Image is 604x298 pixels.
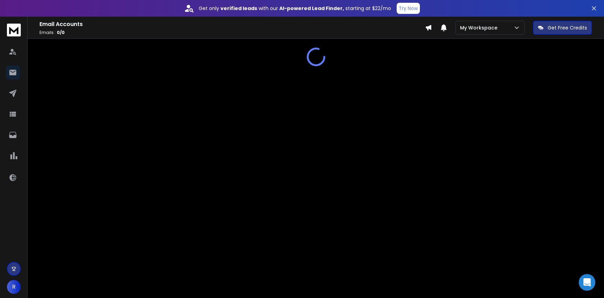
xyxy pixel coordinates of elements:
[7,280,21,294] button: R
[460,24,500,31] p: My Workspace
[57,29,65,35] span: 0 / 0
[579,274,595,291] div: Open Intercom Messenger
[533,21,592,35] button: Get Free Credits
[397,3,420,14] button: Try Now
[7,24,21,36] img: logo
[199,5,391,12] p: Get only with our starting at $22/mo
[399,5,418,12] p: Try Now
[39,20,425,28] h1: Email Accounts
[39,30,425,35] p: Emails :
[548,24,587,31] p: Get Free Credits
[220,5,257,12] strong: verified leads
[279,5,344,12] strong: AI-powered Lead Finder,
